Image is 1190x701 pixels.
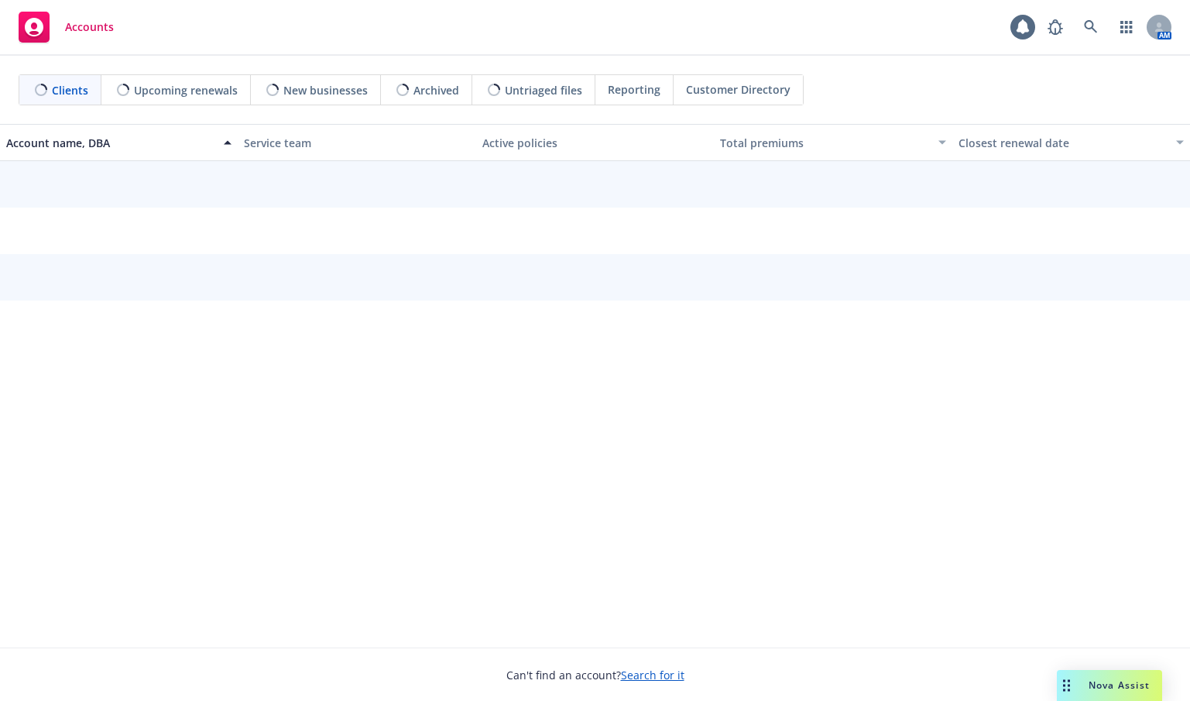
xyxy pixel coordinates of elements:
[621,668,684,682] a: Search for it
[686,81,790,98] span: Customer Directory
[1089,679,1150,692] span: Nova Assist
[1111,12,1142,43] a: Switch app
[714,124,952,161] button: Total premiums
[505,82,582,98] span: Untriaged files
[134,82,238,98] span: Upcoming renewals
[720,135,928,151] div: Total premiums
[12,5,120,49] a: Accounts
[283,82,368,98] span: New businesses
[1057,670,1076,701] div: Drag to move
[959,135,1167,151] div: Closest renewal date
[1040,12,1071,43] a: Report a Bug
[1057,670,1162,701] button: Nova Assist
[952,124,1190,161] button: Closest renewal date
[52,82,88,98] span: Clients
[238,124,475,161] button: Service team
[413,82,459,98] span: Archived
[482,135,708,151] div: Active policies
[244,135,469,151] div: Service team
[476,124,714,161] button: Active policies
[506,667,684,683] span: Can't find an account?
[1075,12,1106,43] a: Search
[608,81,660,98] span: Reporting
[6,135,214,151] div: Account name, DBA
[65,21,114,33] span: Accounts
